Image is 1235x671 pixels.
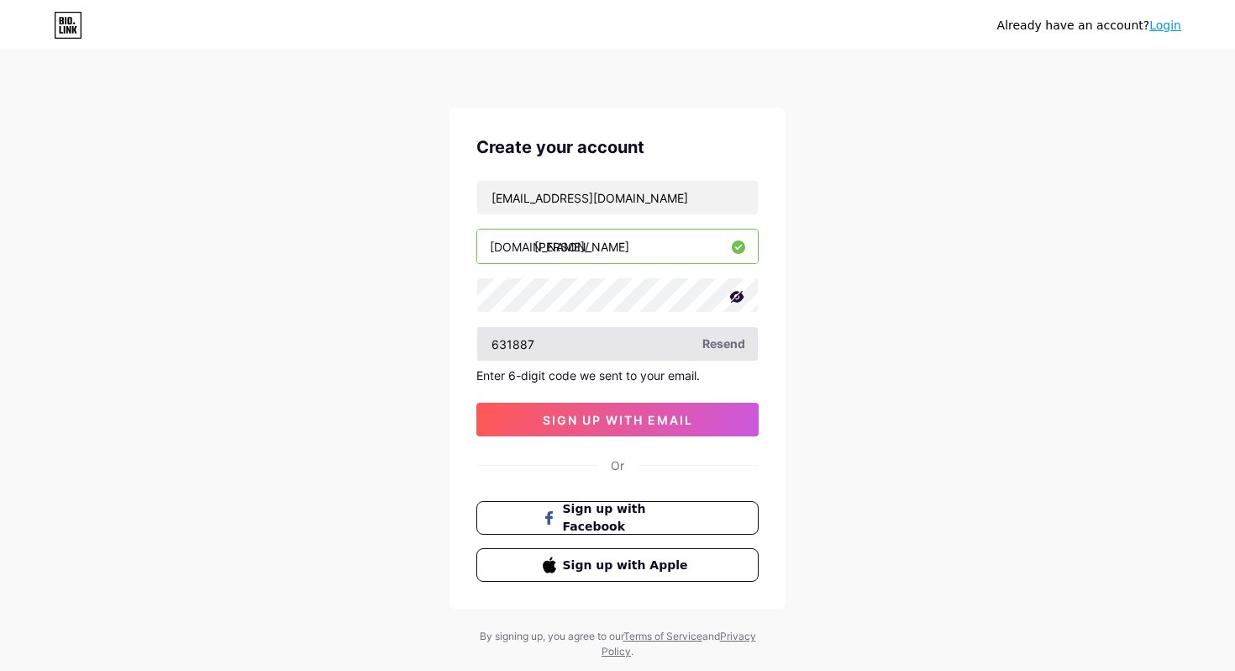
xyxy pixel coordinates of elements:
div: Already have an account? [997,17,1181,34]
button: Sign up with Facebook [476,501,759,535]
a: Terms of Service [623,630,702,642]
div: [DOMAIN_NAME]/ [490,238,589,256]
div: By signing up, you agree to our and . [475,629,760,659]
div: Or [611,457,624,474]
input: username [477,230,758,263]
div: Enter 6-digit code we sent to your email. [476,368,759,383]
span: Sign up with Apple [563,557,693,574]
span: Resend [702,335,745,352]
button: Sign up with Apple [476,548,759,582]
span: sign up with email [543,413,693,427]
button: sign up with email [476,403,759,436]
div: Create your account [476,135,759,160]
a: Login [1149,18,1181,32]
span: Sign up with Facebook [563,500,693,536]
input: Email [477,181,758,214]
input: Paste login code [477,327,758,361]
